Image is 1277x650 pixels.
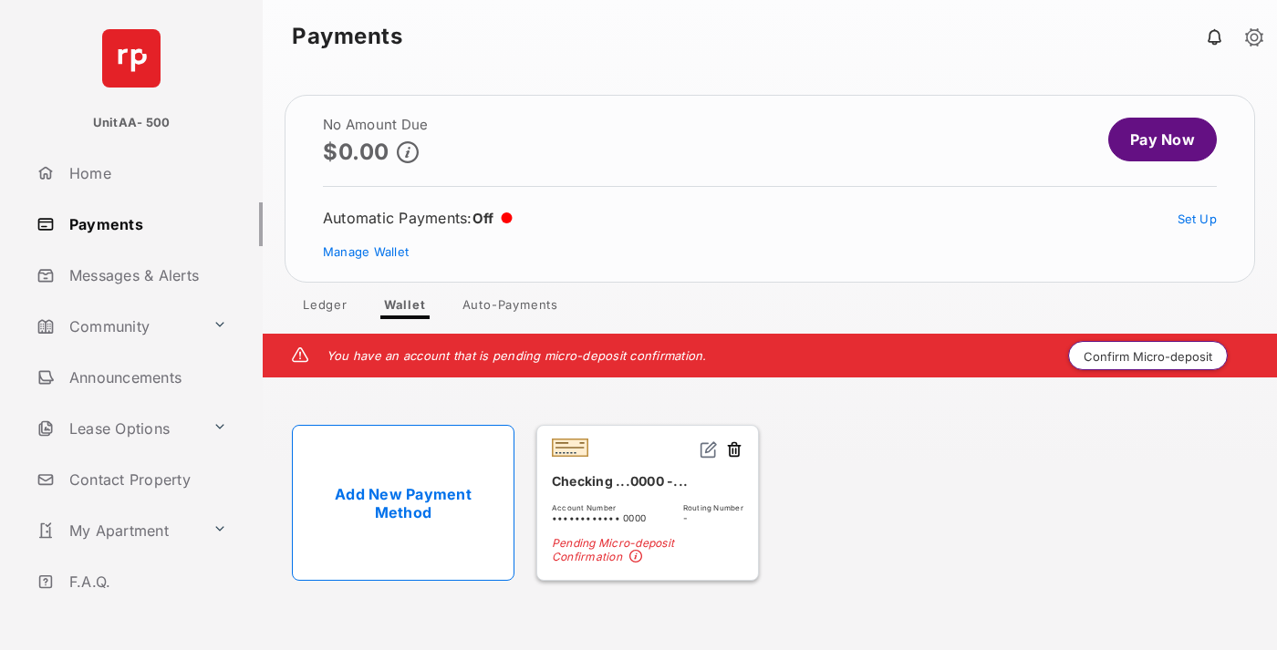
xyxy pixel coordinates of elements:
div: Automatic Payments : [323,209,513,227]
a: Messages & Alerts [29,253,263,297]
a: Set Up [1178,212,1218,226]
span: Off [472,210,494,227]
div: Checking ...0000 -... [552,466,743,496]
img: svg+xml;base64,PHN2ZyB2aWV3Qm94PSIwIDAgMjQgMjQiIHdpZHRoPSIxNiIgaGVpZ2h0PSIxNiIgZmlsbD0ibm9uZSIgeG... [700,440,718,459]
em: You have an account that is pending micro-deposit confirmation. [327,348,707,363]
a: My Apartment [29,509,205,552]
a: Lease Options [29,407,205,450]
h2: No Amount Due [323,118,428,132]
a: Announcements [29,356,263,399]
button: Confirm Micro-deposit [1068,341,1228,370]
a: Payments [29,202,263,246]
a: F.A.Q. [29,560,263,604]
a: Auto-Payments [448,297,573,319]
a: Add New Payment Method [292,425,514,581]
span: - [683,512,743,523]
a: Home [29,151,263,195]
p: $0.00 [323,139,389,164]
a: Community [29,304,205,348]
strong: Payments [292,26,402,47]
a: Contact Property [29,458,263,501]
img: svg+xml;base64,PHN2ZyB4bWxucz0iaHR0cDovL3d3dy53My5vcmcvMjAwMC9zdmciIHdpZHRoPSI2NCIgaGVpZ2h0PSI2NC... [102,29,161,88]
span: Routing Number [683,503,743,512]
span: Account Number [552,503,646,512]
a: Wallet [369,297,441,319]
a: Ledger [288,297,362,319]
a: Manage Wallet [323,244,409,259]
p: UnitAA- 500 [93,114,171,132]
span: •••••••••••• 0000 [552,512,646,523]
span: Pending Micro-deposit Confirmation [552,536,743,565]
